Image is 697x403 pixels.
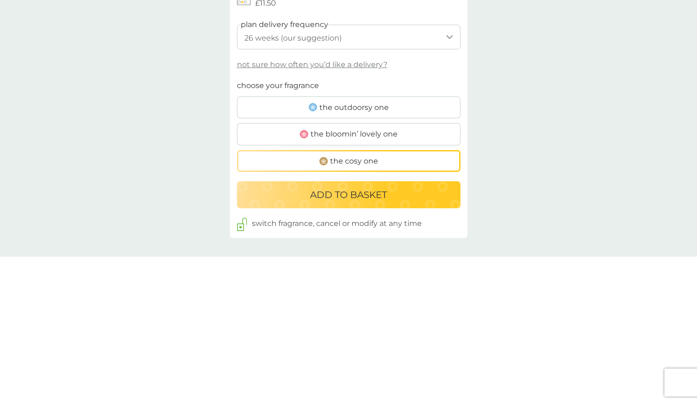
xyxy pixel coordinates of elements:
span: the cosy one [330,155,378,167]
button: ADD TO BASKET [237,181,460,208]
p: switch fragrance, cancel or modify at any time [252,218,422,230]
p: choose your fragrance [237,80,319,92]
p: not sure how often you’d like a delivery? [237,59,387,71]
p: ADD TO BASKET [310,187,387,202]
label: plan delivery frequency [241,19,328,31]
span: the outdoorsy one [319,102,389,114]
span: the bloomin’ lovely one [311,128,398,140]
